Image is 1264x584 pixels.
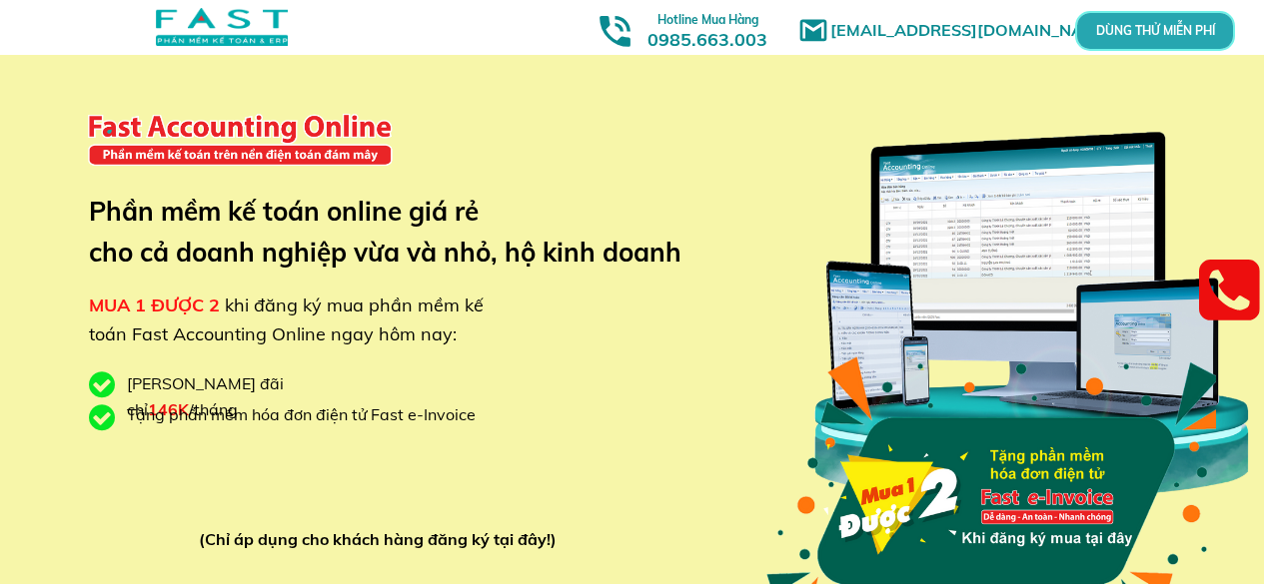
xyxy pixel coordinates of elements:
[657,12,758,27] span: Hotline Mua Hàng
[830,18,1125,44] h1: [EMAIL_ADDRESS][DOMAIN_NAME]
[199,527,566,553] div: (Chỉ áp dụng cho khách hàng đăng ký tại đây!)
[89,293,220,316] span: MUA 1 ĐƯỢC 2
[89,293,484,345] span: khi đăng ký mua phần mềm kế toán Fast Accounting Online ngay hôm nay:
[1120,23,1189,39] p: DÙNG THỬ MIỄN PHÍ
[127,402,491,428] div: Tặng phần mềm hóa đơn điện tử Fast e-Invoice
[127,371,387,422] div: [PERSON_NAME] đãi chỉ /tháng
[626,7,789,50] h3: 0985.663.003
[148,399,189,419] span: 146K
[89,191,711,274] h3: Phần mềm kế toán online giá rẻ cho cả doanh nghiệp vừa và nhỏ, hộ kinh doanh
